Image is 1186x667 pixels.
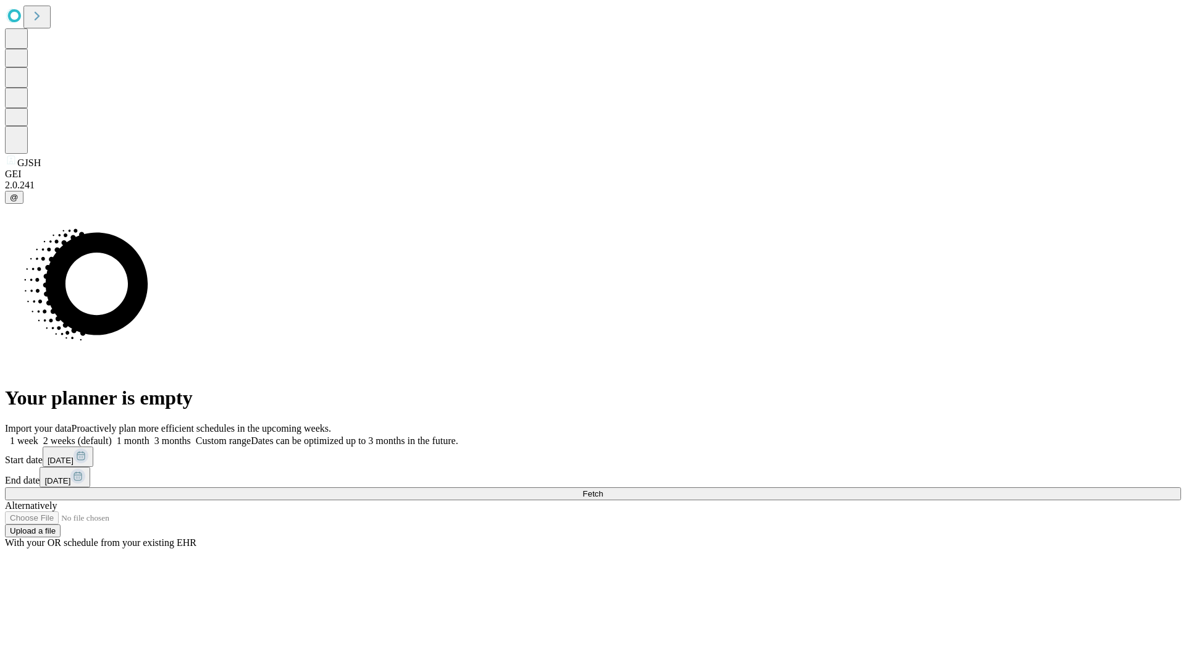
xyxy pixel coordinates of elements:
span: Fetch [582,489,603,498]
div: End date [5,467,1181,487]
span: Proactively plan more efficient schedules in the upcoming weeks. [72,423,331,434]
span: Dates can be optimized up to 3 months in the future. [251,435,458,446]
span: 1 week [10,435,38,446]
div: Start date [5,447,1181,467]
span: With your OR schedule from your existing EHR [5,537,196,548]
button: @ [5,191,23,204]
h1: Your planner is empty [5,387,1181,409]
span: [DATE] [44,476,70,485]
span: Import your data [5,423,72,434]
span: Alternatively [5,500,57,511]
button: Fetch [5,487,1181,500]
span: GJSH [17,157,41,168]
span: 1 month [117,435,149,446]
button: Upload a file [5,524,61,537]
div: 2.0.241 [5,180,1181,191]
span: 3 months [154,435,191,446]
button: [DATE] [40,467,90,487]
button: [DATE] [43,447,93,467]
div: GEI [5,169,1181,180]
span: [DATE] [48,456,74,465]
span: Custom range [196,435,251,446]
span: @ [10,193,19,202]
span: 2 weeks (default) [43,435,112,446]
